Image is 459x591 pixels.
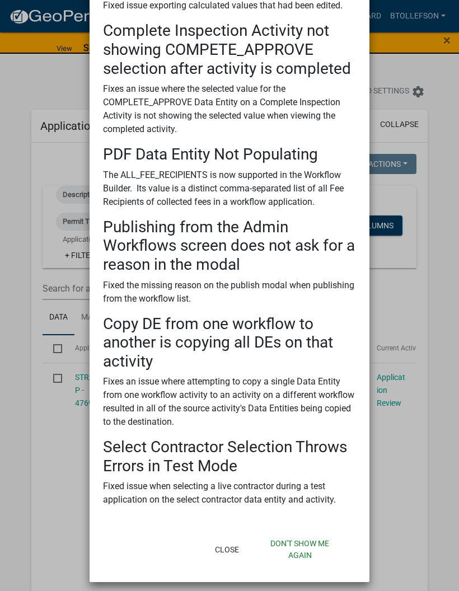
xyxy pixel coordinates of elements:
[103,279,356,306] p: Fixed the missing reason on the publish modal when publishing from the workflow list.
[206,540,248,560] button: Close
[252,533,348,565] button: Don't show me again
[103,438,356,475] h3: Select Contractor Selection Throws Errors in Test Mode
[103,168,356,209] p: The ALL_FEE_RECIPIENTS is now supported in the Workflow Builder. Its value is a distinct comma-se...
[103,82,356,136] p: Fixes an issue where the selected value for the COMPLETE_APPROVE Data Entity on a Complete Inspec...
[103,375,356,429] p: Fixes an issue where attempting to copy a single Data Entity from one workflow activity to an act...
[103,145,356,164] h3: PDF Data Entity Not Populating
[103,315,356,371] h3: Copy DE from one workflow to another is copying all DEs on that activity
[103,218,356,274] h3: Publishing from the Admin Workflows screen does not ask for a reason in the modal
[103,480,356,506] p: Fixed issue when selecting a live contractor during a test application on the select contractor d...
[103,21,356,78] h3: Complete Inspection Activity not showing COMPETE_APPROVE selection after activity is completed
